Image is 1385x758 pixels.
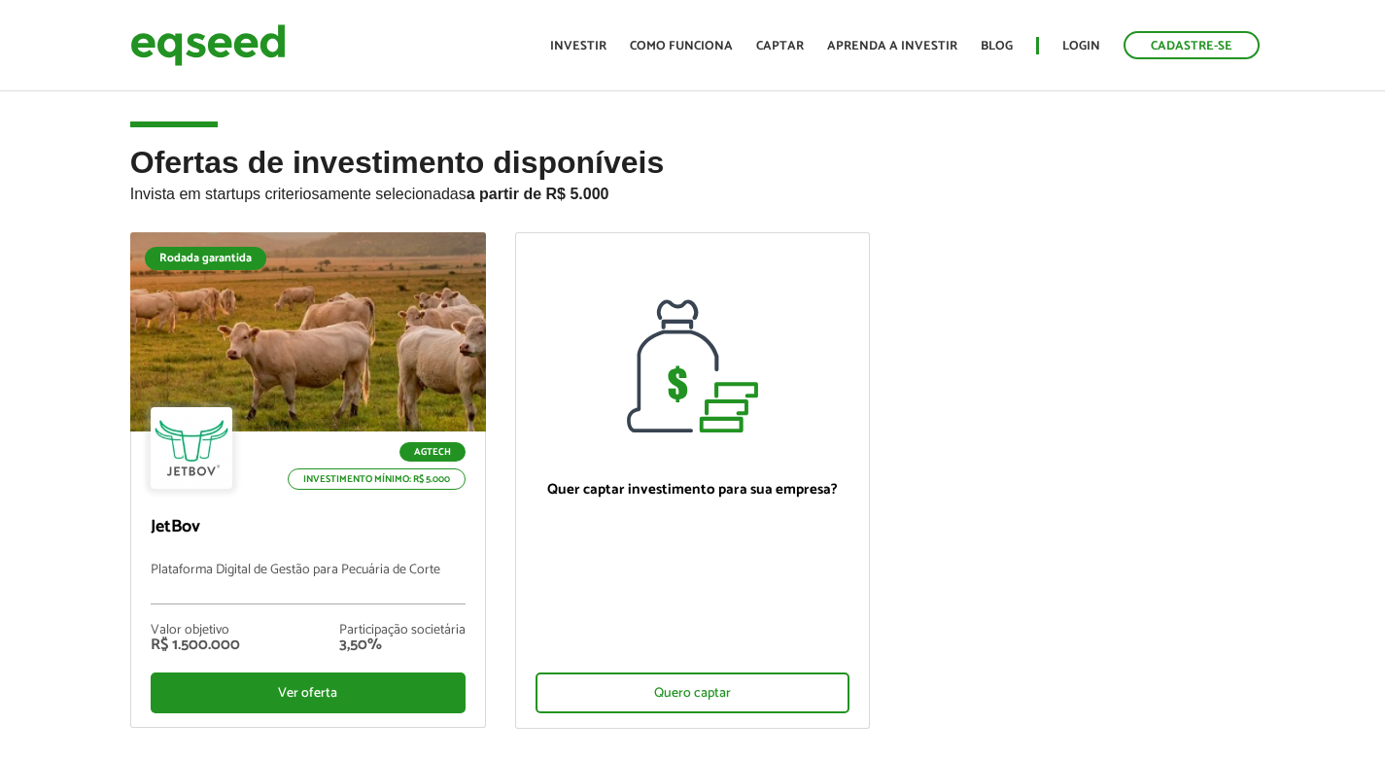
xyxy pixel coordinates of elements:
a: Cadastre-se [1124,31,1260,59]
img: EqSeed [130,19,286,71]
a: Quer captar investimento para sua empresa? Quero captar [515,232,871,729]
p: Agtech [399,442,466,462]
p: Invista em startups criteriosamente selecionadas [130,180,1256,203]
h2: Ofertas de investimento disponíveis [130,146,1256,232]
p: Quer captar investimento para sua empresa? [536,481,850,499]
a: Rodada garantida Agtech Investimento mínimo: R$ 5.000 JetBov Plataforma Digital de Gestão para Pe... [130,232,486,728]
p: Plataforma Digital de Gestão para Pecuária de Corte [151,563,466,604]
div: R$ 1.500.000 [151,637,240,653]
a: Como funciona [630,40,733,52]
div: 3,50% [339,637,466,653]
p: Investimento mínimo: R$ 5.000 [288,468,466,490]
div: Rodada garantida [145,247,266,270]
div: Participação societária [339,624,466,637]
a: Aprenda a investir [827,40,957,52]
div: Quero captar [536,672,850,713]
div: Ver oferta [151,672,466,713]
a: Blog [981,40,1013,52]
a: Login [1062,40,1100,52]
a: Investir [550,40,606,52]
div: Valor objetivo [151,624,240,637]
p: JetBov [151,517,466,538]
a: Captar [756,40,804,52]
strong: a partir de R$ 5.000 [467,186,609,202]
